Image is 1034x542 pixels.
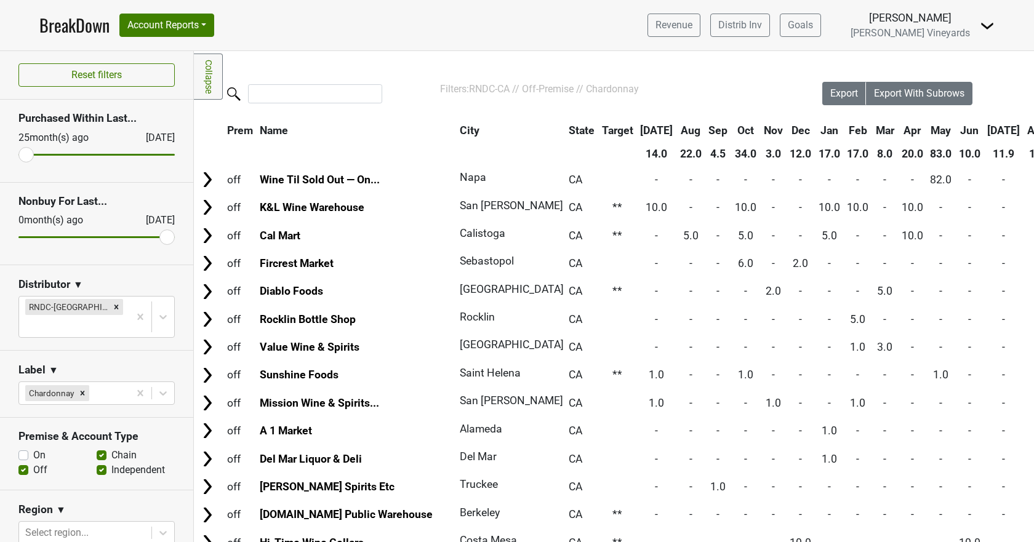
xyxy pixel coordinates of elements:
[732,143,759,165] th: 34.0
[569,173,582,186] span: CA
[460,423,502,435] span: Alameda
[1002,229,1005,242] span: -
[744,397,747,409] span: -
[787,143,814,165] th: 12.0
[799,480,802,493] span: -
[828,285,831,297] span: -
[772,313,775,325] span: -
[822,229,837,242] span: 5.0
[25,299,110,315] div: RNDC-[GEOGRAPHIC_DATA]
[985,119,1024,141] th: Jul: activate to sort column ascending
[968,369,971,381] span: -
[883,313,886,325] span: -
[111,463,165,477] label: Independent
[927,119,955,141] th: May: activate to sort column ascending
[460,311,495,323] span: Rocklin
[911,480,914,493] span: -
[469,83,639,95] span: RNDC-CA // Off-Premise // Chardonnay
[260,424,312,437] a: A 1 Market
[793,257,808,269] span: 2.0
[224,362,256,388] td: off
[260,480,395,493] a: [PERSON_NAME] Spirits Etc
[968,201,971,213] span: -
[980,18,995,33] img: Dropdown Menu
[569,453,582,465] span: CA
[569,229,582,242] span: CA
[847,201,868,213] span: 10.0
[198,282,217,301] img: Arrow right
[956,143,984,165] th: 10.0
[569,424,582,437] span: CA
[224,334,256,361] td: off
[647,14,700,37] a: Revenue
[649,397,664,409] span: 1.0
[569,285,582,297] span: CA
[460,227,505,239] span: Calistoga
[260,285,323,297] a: Diablo Foods
[850,341,865,353] span: 1.0
[260,397,379,409] a: Mission Wine & Spirits...
[883,369,886,381] span: -
[569,257,582,269] span: CA
[772,201,775,213] span: -
[799,229,802,242] span: -
[198,198,217,217] img: Arrow right
[883,173,886,186] span: -
[260,341,359,353] a: Value Wine & Spirits
[224,119,256,141] th: Prem: activate to sort column ascending
[655,341,658,353] span: -
[772,229,775,242] span: -
[689,424,692,437] span: -
[956,119,984,141] th: Jun: activate to sort column ascending
[260,508,433,520] a: [DOMAIN_NAME] Public Warehouse
[772,508,775,520] span: -
[224,418,256,444] td: off
[1002,173,1005,186] span: -
[939,229,942,242] span: -
[460,171,486,183] span: Napa
[716,397,719,409] span: -
[927,143,955,165] th: 83.0
[1002,341,1005,353] span: -
[602,124,633,137] span: Target
[877,285,892,297] span: 5.0
[939,397,942,409] span: -
[224,389,256,416] td: off
[787,119,814,141] th: Dec: activate to sort column ascending
[689,369,692,381] span: -
[716,453,719,465] span: -
[677,143,705,165] th: 22.0
[844,119,872,141] th: Feb: activate to sort column ascending
[198,170,217,189] img: Arrow right
[744,313,747,325] span: -
[968,229,971,242] span: -
[198,450,217,468] img: Arrow right
[49,363,58,378] span: ▼
[902,201,923,213] span: 10.0
[569,508,582,520] span: CA
[111,448,137,463] label: Chain
[227,124,253,137] span: Prem
[799,369,802,381] span: -
[257,119,456,141] th: Name: activate to sort column ascending
[18,213,116,228] div: 0 month(s) ago
[844,143,872,165] th: 17.0
[828,369,831,381] span: -
[56,503,66,517] span: ▼
[460,283,564,295] span: [GEOGRAPHIC_DATA]
[716,369,719,381] span: -
[772,480,775,493] span: -
[569,313,582,325] span: CA
[260,257,334,269] a: Fircrest Market
[224,222,256,249] td: off
[566,119,598,141] th: State: activate to sort column ascending
[18,278,70,291] h3: Distributor
[195,119,223,141] th: &nbsp;: activate to sort column ascending
[18,63,175,87] button: Reset filters
[933,369,948,381] span: 1.0
[194,54,223,100] a: Collapse
[799,173,802,186] span: -
[457,119,558,141] th: City: activate to sort column ascending
[710,480,726,493] span: 1.0
[883,424,886,437] span: -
